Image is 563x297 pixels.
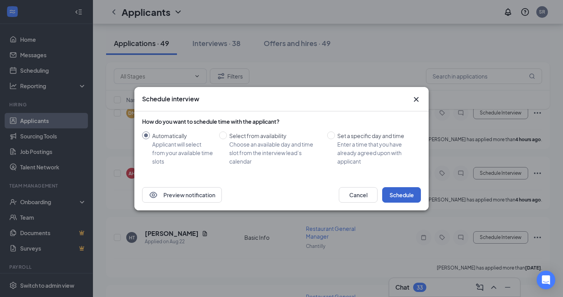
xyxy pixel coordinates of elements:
[412,95,421,104] svg: Cross
[382,187,421,203] button: Schedule
[142,118,421,125] div: How do you want to schedule time with the applicant?
[337,140,415,166] div: Enter a time that you have already agreed upon with applicant
[142,187,222,203] button: EyePreview notification
[412,95,421,104] button: Close
[152,131,213,140] div: Automatically
[229,140,321,166] div: Choose an available day and time slot from the interview lead’s calendar
[142,95,199,103] h3: Schedule interview
[229,131,321,140] div: Select from availability
[149,190,158,200] svg: Eye
[339,187,378,203] button: Cancel
[537,271,555,289] div: Open Intercom Messenger
[337,131,415,140] div: Set a specific day and time
[152,140,213,166] div: Applicant will select from your available time slots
